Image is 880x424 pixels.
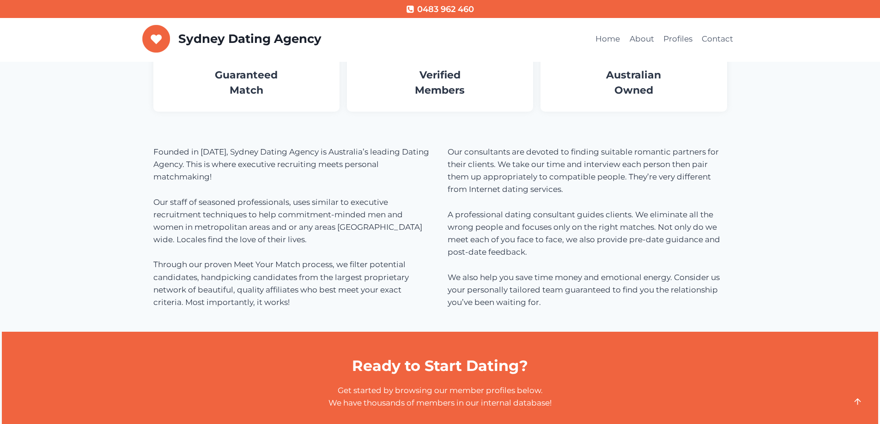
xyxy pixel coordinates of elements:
[448,146,727,309] p: Our consultants are devoted to finding suitable romantic partners for their clients. We take our ...
[625,28,658,50] a: About
[406,3,473,16] a: 0483 962 460
[142,25,170,53] img: Sydney Dating Agency
[417,3,474,16] span: 0483 962 460
[591,28,738,50] nav: Primary
[591,28,625,50] a: Home
[415,69,465,96] a: VerifiedMembers
[697,28,738,50] a: Contact
[659,28,697,50] a: Profiles
[178,32,322,46] p: Sydney Dating Agency
[215,69,278,96] a: GuaranteedMatch
[153,355,727,377] h1: Ready to Start Dating?
[849,393,866,410] a: Scroll to top
[153,146,433,309] p: Founded in [DATE], Sydney Dating Agency is Australia’s leading Dating Agency. This is where execu...
[142,25,322,53] a: Sydney Dating Agency
[606,69,661,96] a: AustralianOwned
[153,384,727,409] p: Get started by browsing our member profiles below. We have thousands of members in our internal d...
